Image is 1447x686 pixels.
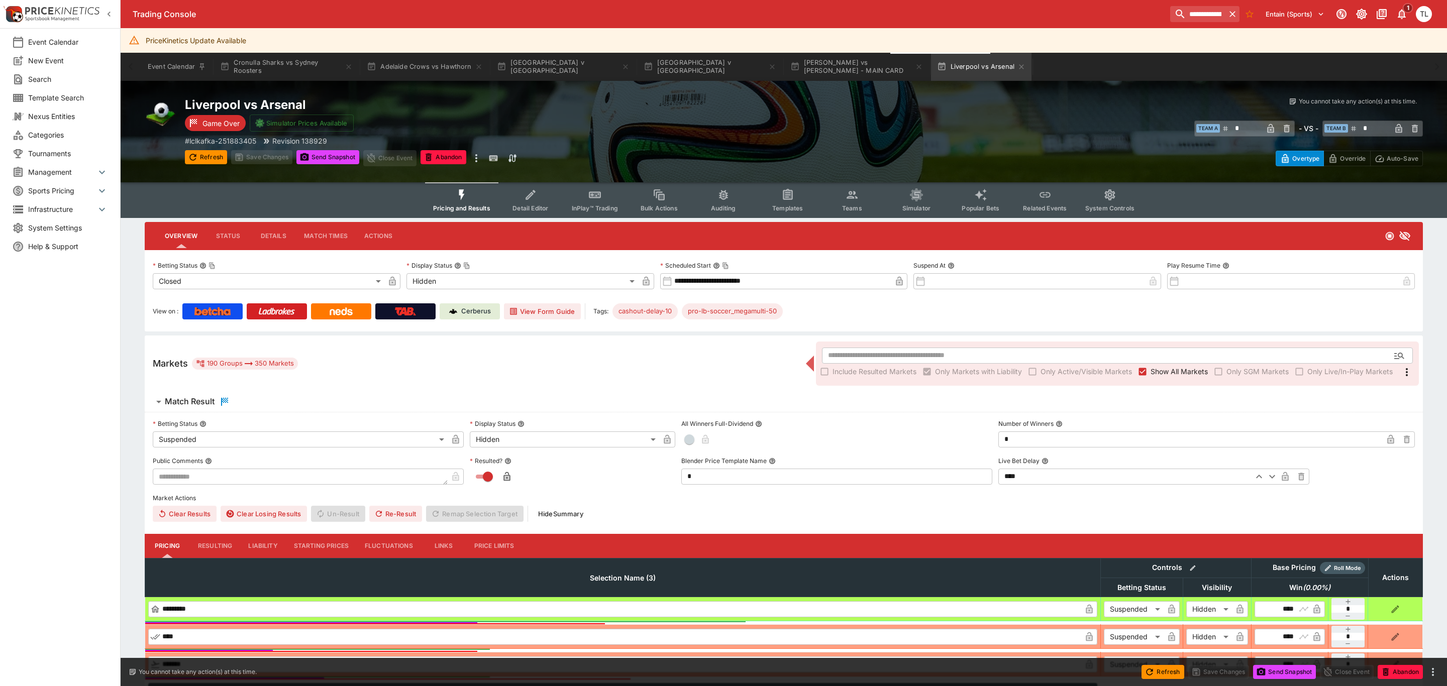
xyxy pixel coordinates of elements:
div: Show/hide Price Roll mode configuration. [1320,562,1365,574]
span: Teams [842,204,862,212]
button: [PERSON_NAME] vs [PERSON_NAME] - MAIN CARD [784,53,929,81]
p: Betting Status [153,261,197,270]
button: Bulk edit [1186,561,1199,575]
div: 190 Groups 350 Markets [196,358,294,370]
p: Number of Winners [998,419,1054,428]
h5: Markets [153,358,188,369]
p: Cerberus [461,306,491,316]
button: Starting Prices [286,534,357,558]
h6: - VS - [1299,123,1318,134]
input: search [1170,6,1225,22]
button: Match Times [296,224,356,248]
button: Refresh [185,150,227,164]
img: Ladbrokes [258,307,295,315]
label: Market Actions [153,491,1415,506]
button: Match Result [145,392,1423,412]
button: Betting StatusCopy To Clipboard [199,262,206,269]
span: Visibility [1191,582,1243,594]
div: Trading Console [133,9,1166,20]
div: Betting Target: cerberus [612,303,678,319]
span: Re-Result [369,506,422,522]
span: pro-lb-soccer_megamulti-50 [682,306,783,316]
p: Public Comments [153,456,203,465]
p: Betting Status [153,419,197,428]
p: You cannot take any action(s) at this time. [139,667,257,676]
button: Copy To Clipboard [209,262,216,269]
span: System Settings [28,222,108,233]
p: Revision 138929 [272,136,327,146]
button: Details [251,224,296,248]
button: Status [205,224,251,248]
span: Only Markets with Liability [935,366,1022,377]
button: Adelaide Crows vs Hawthorn [361,53,488,81]
span: Only Active/Visible Markets [1041,366,1132,377]
span: Show All Markets [1151,366,1208,377]
button: Price Limits [466,534,523,558]
button: Public Comments [205,458,212,465]
button: Send Snapshot [296,150,359,164]
button: Refresh [1142,665,1184,679]
button: Number of Winners [1056,420,1063,427]
p: Overtype [1292,153,1319,164]
p: You cannot take any action(s) at this time. [1299,97,1417,106]
button: Notifications [1393,5,1411,23]
img: soccer.png [145,97,177,129]
img: Betcha [194,307,231,315]
button: Open [1390,347,1408,365]
button: Clear Results [153,506,217,522]
span: cashout-delay-10 [612,306,678,316]
p: Blender Price Template Name [681,456,767,465]
span: Win(0.00%) [1278,582,1341,594]
span: Help & Support [28,241,108,252]
span: Roll Mode [1330,564,1365,573]
button: Send Snapshot [1253,665,1316,679]
p: Live Bet Delay [998,456,1040,465]
button: All Winners Full-Dividend [755,420,762,427]
span: Detail Editor [512,204,548,212]
div: Hidden [406,273,638,289]
span: Management [28,167,96,177]
label: View on : [153,303,178,319]
img: PriceKinetics Logo [3,4,23,24]
button: Abandon [421,150,466,164]
label: Tags: [593,303,608,319]
button: Fluctuations [357,534,421,558]
span: Tournaments [28,148,108,159]
button: Betting Status [199,420,206,427]
div: Hidden [1186,629,1232,645]
img: Sportsbook Management [25,17,79,21]
span: New Event [28,55,108,66]
button: Simulator Prices Available [250,115,354,132]
svg: More [1401,366,1413,378]
span: Un-Result [311,506,365,522]
div: Betting Target: cerberus [682,303,783,319]
div: Trent Lewis [1416,6,1432,22]
svg: Closed [1385,231,1395,241]
p: Suspend At [913,261,946,270]
span: Popular Bets [962,204,999,212]
button: Overview [157,224,205,248]
span: Categories [28,130,108,140]
img: TabNZ [395,307,416,315]
span: Infrastructure [28,204,96,214]
span: 1 [1403,3,1413,13]
button: Display Status [518,420,525,427]
div: Event type filters [425,182,1143,218]
button: No Bookmarks [1242,6,1258,22]
button: Display StatusCopy To Clipboard [454,262,461,269]
button: Trent Lewis [1413,3,1435,25]
a: Cerberus [440,303,500,319]
h6: Match Result [165,396,215,407]
button: Pricing [145,534,190,558]
button: Play Resume Time [1222,262,1229,269]
button: Abandon [1378,665,1423,679]
div: Closed [153,273,384,289]
span: Related Events [1023,204,1067,212]
div: Hidden [1186,656,1232,672]
button: Links [421,534,466,558]
button: Event Calendar [142,53,212,81]
div: Hidden [1186,601,1232,617]
button: Resulted? [504,458,511,465]
button: more [470,150,482,166]
span: Mark an event as closed and abandoned. [421,152,466,162]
